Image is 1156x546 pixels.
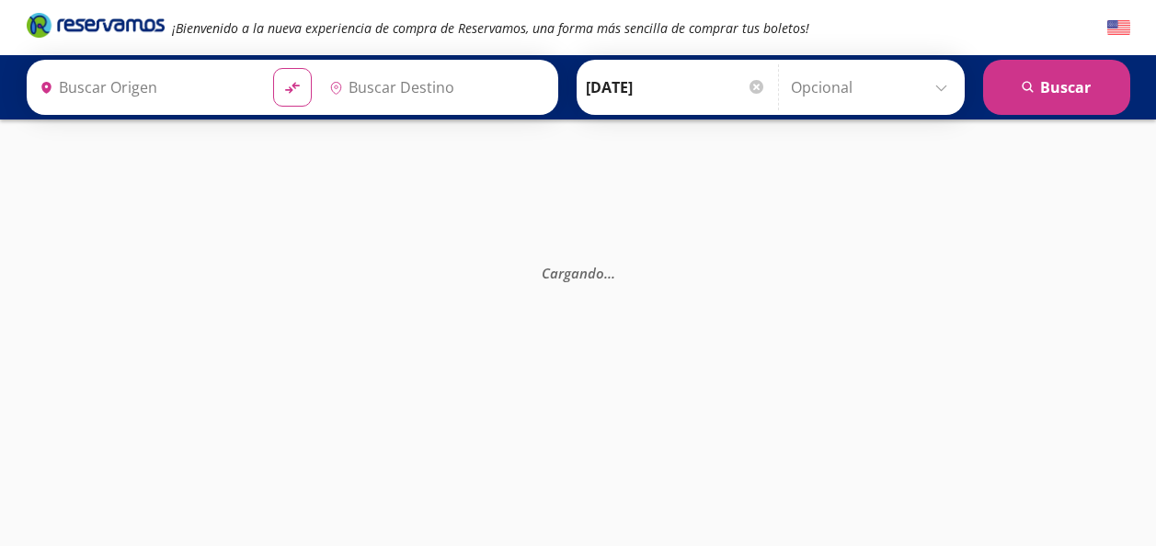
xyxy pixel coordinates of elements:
button: Buscar [983,60,1130,115]
i: Brand Logo [27,11,165,39]
em: ¡Bienvenido a la nueva experiencia de compra de Reservamos, una forma más sencilla de comprar tus... [172,19,809,37]
a: Brand Logo [27,11,165,44]
input: Buscar Origen [32,64,258,110]
span: . [608,264,612,282]
button: English [1107,17,1130,40]
input: Opcional [791,64,956,110]
input: Elegir Fecha [586,64,766,110]
em: Cargando [542,264,615,282]
span: . [604,264,608,282]
span: . [612,264,615,282]
input: Buscar Destino [322,64,548,110]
